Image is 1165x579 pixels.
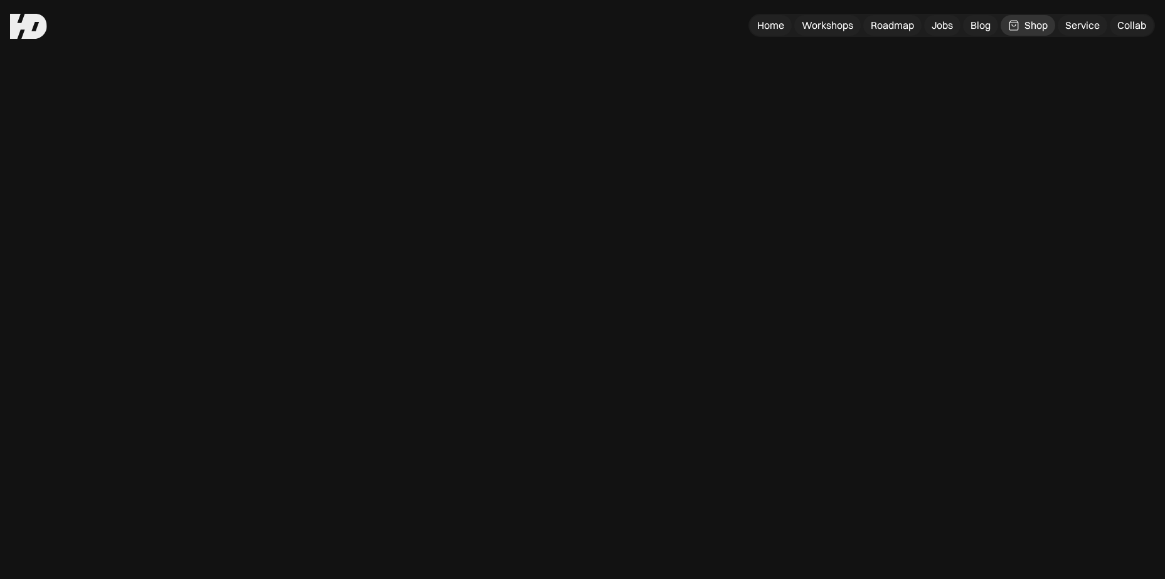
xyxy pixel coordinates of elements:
[1024,19,1048,32] div: Shop
[971,19,991,32] div: Blog
[1065,19,1100,32] div: Service
[1058,15,1107,36] a: Service
[871,19,914,32] div: Roadmap
[757,19,784,32] div: Home
[932,19,953,32] div: Jobs
[963,15,998,36] a: Blog
[863,15,922,36] a: Roadmap
[1001,15,1055,36] a: Shop
[750,15,792,36] a: Home
[802,19,853,32] div: Workshops
[1110,15,1154,36] a: Collab
[924,15,960,36] a: Jobs
[1117,19,1146,32] div: Collab
[794,15,861,36] a: Workshops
